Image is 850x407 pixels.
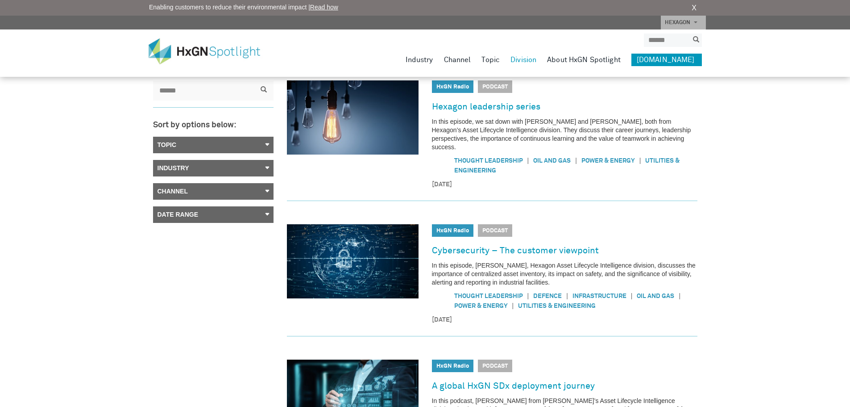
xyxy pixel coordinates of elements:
[153,160,274,176] a: Industry
[287,224,419,298] img: Cybersecurity – The customer viewpoint
[153,121,274,130] h3: Sort by options below:
[454,158,523,164] a: Thought Leadership
[533,293,562,299] a: Defence
[153,137,274,153] a: Topic
[571,156,581,165] span: |
[432,261,697,287] p: In this episode, [PERSON_NAME], Hexagon Asset Lifecycle Intelligence division, discusses the impo...
[432,100,540,114] a: Hexagon leadership series
[523,156,534,165] span: |
[572,293,626,299] a: Infrastructure
[149,38,274,64] img: HxGN Spotlight
[637,293,674,299] a: Oil and gas
[432,243,599,258] a: Cybersecurity – The customer viewpoint
[661,16,706,29] a: HEXAGON
[626,291,637,301] span: |
[454,303,508,309] a: Power & Energy
[432,379,595,393] a: A global HxGN SDx deployment journey
[631,54,702,66] a: [DOMAIN_NAME]
[153,183,274,200] a: Channel
[692,3,697,13] a: X
[635,156,646,165] span: |
[674,291,685,301] span: |
[547,54,621,66] a: About HxGN Spotlight
[310,4,338,11] a: Read how
[432,180,697,189] time: [DATE]
[149,3,338,12] span: Enabling customers to reduce their environmental impact |
[432,117,697,151] p: In this episode, we sat down with [PERSON_NAME] and [PERSON_NAME], both from Hexagon’s Asset Life...
[508,301,518,310] span: |
[518,303,596,309] a: Utilities & Engineering
[436,363,469,369] a: HxGN Radio
[444,54,471,66] a: Channel
[406,54,433,66] a: Industry
[436,228,469,234] a: HxGN Radio
[432,315,697,325] time: [DATE]
[581,158,635,164] a: Power & Energy
[533,158,571,164] a: Oil and gas
[523,291,534,301] span: |
[153,206,274,223] a: Date Range
[436,84,469,90] a: HxGN Radio
[478,80,512,93] span: Podcast
[478,360,512,372] span: Podcast
[478,224,512,237] span: Podcast
[562,291,572,301] span: |
[510,54,536,66] a: Division
[454,293,523,299] a: Thought Leadership
[481,54,500,66] a: Topic
[287,80,419,155] img: Hexagon leadership series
